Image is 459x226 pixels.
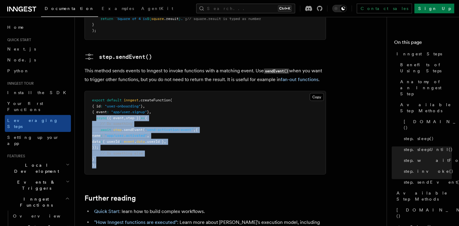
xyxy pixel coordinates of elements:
[111,110,147,114] span: "app/user.signup"
[5,162,66,174] span: Local Development
[400,102,452,114] span: Available Step Methods
[13,214,75,218] span: Overview
[141,104,143,108] span: }
[5,132,71,149] a: Setting up your app
[5,87,71,98] a: Install the SDK
[98,2,138,16] a: Examples
[164,17,179,21] span: .result
[147,133,149,138] span: ,
[404,146,453,152] span: step.sleepUntil()
[100,139,103,144] span: :
[5,38,31,42] span: Quick start
[145,128,193,132] span: "send-activation-event"
[5,194,71,211] button: Inngest Functions
[105,104,141,108] span: "user-onboarding"
[124,116,126,120] span: ,
[401,144,452,155] a: step.sleepUntil()
[45,6,94,11] span: Documentation
[96,116,107,120] span: async
[99,53,152,61] pre: step.sendEvent()
[394,39,452,48] h4: On this page
[92,157,94,161] span: }
[400,62,452,74] span: Benefits of Using Steps
[278,5,292,11] kbd: Ctrl+K
[92,28,96,33] span: );
[7,118,58,129] span: Leveraging Steps
[145,139,164,144] span: .userId }
[92,145,98,149] span: });
[41,2,98,17] a: Documentation
[196,4,295,13] button: Search...Ctrl+K
[5,179,66,191] span: Events & Triggers
[264,69,289,74] code: sendEvent()
[147,17,151,21] span: ${
[149,110,151,114] span: ,
[115,17,147,21] span: `Square of 4 is
[400,79,452,97] span: Anatomy of an Inngest Step
[281,77,318,82] a: fan-out functions
[398,99,452,116] a: Available Step Methods
[7,24,24,30] span: Home
[5,54,71,65] a: Node.js
[103,139,120,144] span: { userId
[5,115,71,132] a: Leveraging Steps
[141,6,173,11] span: AgentKit
[136,139,145,144] span: data
[187,17,261,21] span: // square.result is typed as number
[84,67,326,84] p: This method sends events to Inngest to invoke functions with a matching event. Use when you want ...
[100,122,132,126] span: // Do something
[401,133,452,144] a: step.sleep()
[124,98,139,102] span: inngest
[92,98,105,102] span: export
[7,135,59,146] span: Setting up your app
[398,76,452,99] a: Anatomy of an Inngest Step
[196,128,198,132] span: {
[404,168,454,174] span: step.invoke()
[394,48,452,59] a: Inngest Steps
[92,133,100,138] span: name
[92,110,107,114] span: { event
[92,163,96,167] span: );
[5,81,34,86] span: Inngest tour
[332,5,347,12] button: Toggle dark mode
[11,211,71,221] a: Overview
[92,22,94,27] span: }
[7,47,36,51] span: Next.js
[179,17,181,21] span: }
[394,188,452,205] a: Available Step Methods
[394,205,452,221] a: [DOMAIN_NAME]()
[397,190,452,202] span: Available Step Methods
[7,57,36,62] span: Node.js
[145,116,147,120] span: {
[193,128,196,132] span: ,
[147,110,149,114] span: }
[181,17,185,21] span: .`
[5,44,71,54] a: Next.js
[139,98,170,102] span: .createFunction
[7,101,43,112] span: Your first Functions
[107,116,124,120] span: ({ event
[143,128,145,132] span: (
[100,133,103,138] span: :
[5,160,71,177] button: Local Development
[401,177,452,188] a: step.sendEvent()
[100,128,111,132] span: await
[100,17,113,21] span: return
[398,59,452,76] a: Benefits of Using Steps
[151,17,164,21] span: square
[5,98,71,115] a: Your first Functions
[143,104,145,108] span: ,
[404,136,434,142] span: step.sleep()
[357,4,412,13] a: Contact sales
[120,139,122,144] span: :
[164,139,166,144] span: ,
[134,139,136,144] span: .
[102,6,134,11] span: Examples
[113,128,122,132] span: step
[170,98,172,102] span: (
[138,2,177,16] a: AgentKit
[84,52,152,62] a: step.sendEvent()
[7,90,70,95] span: Install the SDK
[401,155,452,166] a: step.waitForEvent()
[401,116,452,133] a: [DOMAIN_NAME]()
